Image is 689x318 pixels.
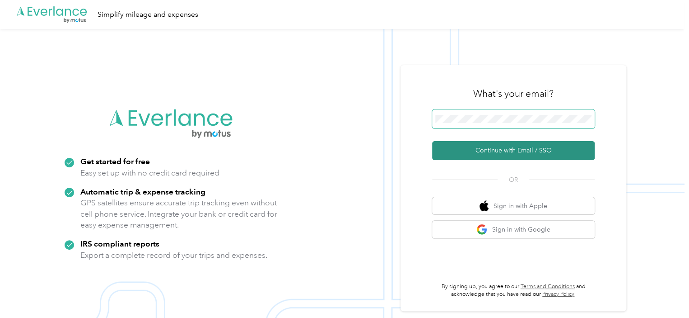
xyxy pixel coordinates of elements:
a: Terms and Conditions [521,283,575,290]
h3: What's your email? [473,87,554,100]
p: Export a complete record of your trips and expenses. [80,250,267,261]
button: google logoSign in with Google [432,221,595,238]
span: OR [498,175,529,185]
button: apple logoSign in with Apple [432,197,595,215]
p: GPS satellites ensure accurate trip tracking even without cell phone service. Integrate your bank... [80,197,278,231]
button: Continue with Email / SSO [432,141,595,160]
img: google logo [476,224,488,235]
strong: IRS compliant reports [80,239,159,248]
a: Privacy Policy [542,291,574,298]
strong: Get started for free [80,157,150,166]
div: Simplify mileage and expenses [98,9,198,20]
strong: Automatic trip & expense tracking [80,187,205,196]
img: apple logo [480,200,489,212]
p: By signing up, you agree to our and acknowledge that you have read our . [432,283,595,299]
p: Easy set up with no credit card required [80,167,219,179]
